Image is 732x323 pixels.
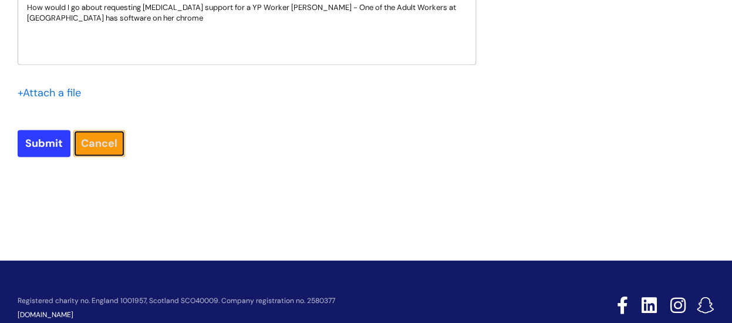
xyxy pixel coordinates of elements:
input: Submit [18,130,70,157]
div: Attach a file [18,83,88,102]
p: Registered charity no. England 1001957, Scotland SCO40009. Company registration no. 2580377 [18,297,535,304]
span: + [18,86,23,100]
p: How would I go about requesting [MEDICAL_DATA] support for a YP Worker [PERSON_NAME] - One of the... [27,2,467,23]
a: Cancel [73,130,125,157]
a: [DOMAIN_NAME] [18,309,73,319]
